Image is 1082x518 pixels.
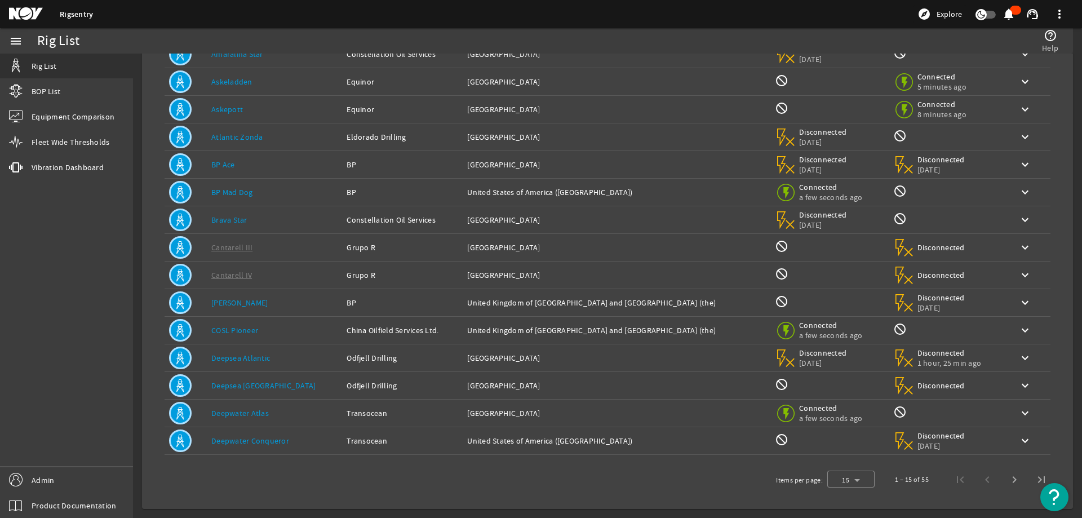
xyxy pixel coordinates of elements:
div: United States of America ([GEOGRAPHIC_DATA]) [467,435,766,446]
mat-icon: Rig Monitoring not available for this rig [893,129,907,143]
mat-icon: BOP Monitoring not available for this rig [775,295,788,308]
div: Grupo R [347,242,458,253]
a: Deepsea Atlantic [211,353,270,363]
span: Disconnected [917,293,965,303]
span: Disconnected [799,210,847,220]
a: COSL Pioneer [211,325,258,335]
a: Askeladden [211,77,252,87]
div: [GEOGRAPHIC_DATA] [467,214,766,225]
div: Equinor [347,76,458,87]
span: Disconnected [917,348,982,358]
a: Deepwater Conqueror [211,436,289,446]
span: BOP List [32,86,60,97]
mat-icon: Rig Monitoring not available for this rig [893,184,907,198]
span: Admin [32,475,54,486]
div: Rig List [37,36,79,47]
span: Disconnected [917,380,965,391]
div: Equinor [347,104,458,115]
div: Odfjell Drilling [347,380,458,391]
span: Fleet Wide Thresholds [32,136,109,148]
mat-icon: BOP Monitoring not available for this rig [775,378,788,391]
a: BP Mad Dog [211,187,253,197]
a: [PERSON_NAME] [211,298,268,308]
mat-icon: keyboard_arrow_down [1018,158,1032,171]
mat-icon: keyboard_arrow_down [1018,351,1032,365]
span: Disconnected [917,431,965,441]
span: Help [1042,42,1058,54]
span: Connected [799,320,862,330]
div: Transocean [347,435,458,446]
mat-icon: Rig Monitoring not available for this rig [893,212,907,225]
mat-icon: keyboard_arrow_down [1018,75,1032,88]
mat-icon: menu [9,34,23,48]
div: Eldorado Drilling [347,131,458,143]
mat-icon: keyboard_arrow_down [1018,241,1032,254]
div: United Kingdom of [GEOGRAPHIC_DATA] and [GEOGRAPHIC_DATA] (the) [467,325,766,336]
div: [GEOGRAPHIC_DATA] [467,131,766,143]
button: more_vert [1046,1,1073,28]
div: [GEOGRAPHIC_DATA] [467,76,766,87]
a: Askepott [211,104,243,114]
div: Constellation Oil Services [347,214,458,225]
div: BP [347,187,458,198]
mat-icon: BOP Monitoring not available for this rig [775,267,788,281]
span: Product Documentation [32,500,116,511]
span: Disconnected [917,270,965,280]
span: Connected [917,99,966,109]
a: Deepwater Atlas [211,408,269,418]
mat-icon: vibration [9,161,23,174]
button: Open Resource Center [1040,483,1068,511]
div: Items per page: [776,475,823,486]
span: Disconnected [799,154,847,165]
span: 5 minutes ago [917,82,966,92]
div: United States of America ([GEOGRAPHIC_DATA]) [467,187,766,198]
mat-icon: explore [917,7,931,21]
span: Disconnected [799,127,847,137]
mat-icon: keyboard_arrow_down [1018,434,1032,448]
span: [DATE] [799,358,847,368]
a: Cantarell IV [211,270,252,280]
div: [GEOGRAPHIC_DATA] [467,242,766,253]
mat-icon: BOP Monitoring not available for this rig [775,433,788,446]
span: Disconnected [799,348,847,358]
div: [GEOGRAPHIC_DATA] [467,269,766,281]
span: Disconnected [917,154,965,165]
button: Next page [1001,466,1028,493]
span: Equipment Comparison [32,111,114,122]
mat-icon: keyboard_arrow_down [1018,406,1032,420]
span: [DATE] [799,54,847,64]
div: [GEOGRAPHIC_DATA] [467,48,766,60]
mat-icon: notifications [1002,7,1016,21]
span: [DATE] [917,441,965,451]
mat-icon: keyboard_arrow_down [1018,103,1032,116]
div: Constellation Oil Services [347,48,458,60]
div: 1 – 15 of 55 [895,474,929,485]
mat-icon: BOP Monitoring not available for this rig [775,101,788,115]
span: [DATE] [799,220,847,230]
a: Rigsentry [60,9,93,20]
a: Cantarell III [211,242,252,253]
mat-icon: keyboard_arrow_down [1018,379,1032,392]
mat-icon: keyboard_arrow_down [1018,185,1032,199]
a: BP Ace [211,160,235,170]
span: Explore [937,8,962,20]
span: Vibration Dashboard [32,162,104,173]
mat-icon: keyboard_arrow_down [1018,324,1032,337]
a: Brava Star [211,215,247,225]
span: 8 minutes ago [917,109,966,119]
span: a few seconds ago [799,413,862,423]
div: [GEOGRAPHIC_DATA] [467,408,766,419]
span: Connected [799,182,862,192]
mat-icon: BOP Monitoring not available for this rig [775,240,788,253]
span: [DATE] [917,303,965,313]
mat-icon: BOP Monitoring not available for this rig [775,74,788,87]
div: Transocean [347,408,458,419]
div: BP [347,159,458,170]
span: a few seconds ago [799,192,862,202]
div: [GEOGRAPHIC_DATA] [467,159,766,170]
mat-icon: keyboard_arrow_down [1018,213,1032,227]
div: Odfjell Drilling [347,352,458,364]
span: [DATE] [799,165,847,175]
a: Amaralina Star [211,49,263,59]
span: Rig List [32,60,56,72]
